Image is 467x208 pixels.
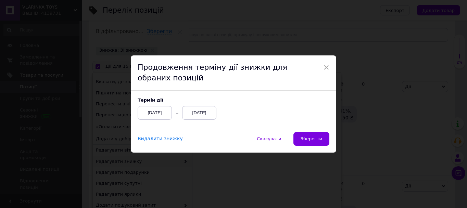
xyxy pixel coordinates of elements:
span: Скасувати [257,136,281,141]
label: Термін дії [138,97,233,103]
span: Продовження терміну дії знижки для обраних позицій [138,63,287,82]
span: × [323,62,329,73]
div: [DATE] [182,106,216,120]
button: Скасувати [250,132,288,146]
span: Зберегти [301,136,322,141]
span: Видалити знижку [138,136,183,142]
button: Зберегти [293,132,329,146]
div: [DATE] [138,106,172,120]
